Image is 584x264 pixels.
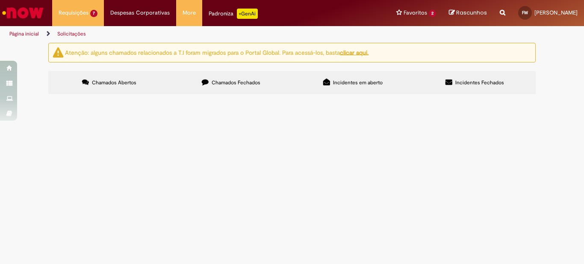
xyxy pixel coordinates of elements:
[340,48,369,56] a: clicar aqui.
[456,9,487,17] span: Rascunhos
[333,79,383,86] span: Incidentes em aberto
[429,10,436,17] span: 2
[455,79,504,86] span: Incidentes Fechados
[404,9,427,17] span: Favoritos
[534,9,578,16] span: [PERSON_NAME]
[449,9,487,17] a: Rascunhos
[6,26,383,42] ul: Trilhas de página
[57,30,86,37] a: Solicitações
[1,4,45,21] img: ServiceNow
[92,79,136,86] span: Chamados Abertos
[212,79,260,86] span: Chamados Fechados
[59,9,88,17] span: Requisições
[90,10,97,17] span: 7
[209,9,258,19] div: Padroniza
[237,9,258,19] p: +GenAi
[522,10,528,15] span: FW
[9,30,39,37] a: Página inicial
[110,9,170,17] span: Despesas Corporativas
[183,9,196,17] span: More
[65,48,369,56] ng-bind-html: Atenção: alguns chamados relacionados a T.I foram migrados para o Portal Global. Para acessá-los,...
